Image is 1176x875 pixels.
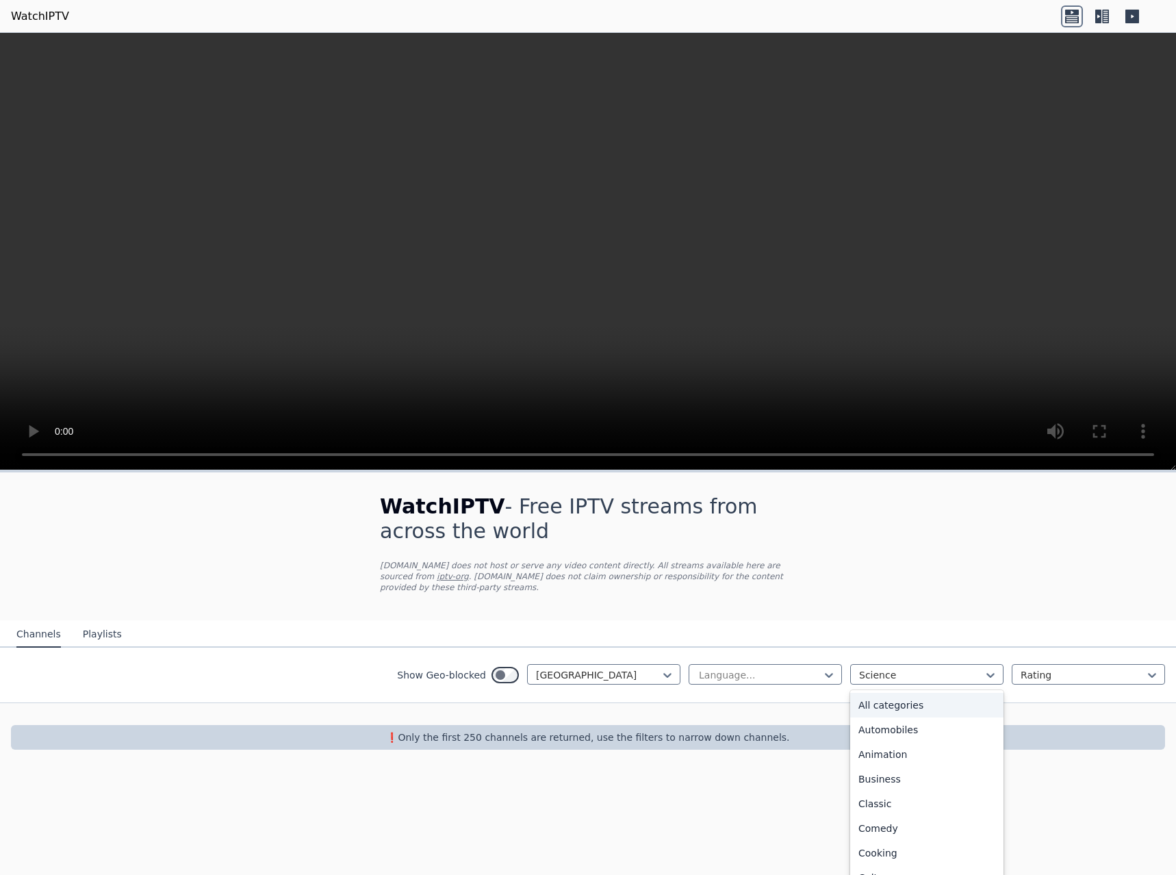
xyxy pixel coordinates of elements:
button: Playlists [83,622,122,648]
h1: - Free IPTV streams from across the world [380,494,796,544]
div: Classic [850,791,1004,816]
div: Cooking [850,841,1004,865]
label: Show Geo-blocked [397,668,486,682]
span: WatchIPTV [380,494,505,518]
div: Automobiles [850,718,1004,742]
p: ❗️Only the first 250 channels are returned, use the filters to narrow down channels. [16,731,1160,744]
a: WatchIPTV [11,8,69,25]
a: iptv-org [437,572,469,581]
div: Business [850,767,1004,791]
div: All categories [850,693,1004,718]
p: [DOMAIN_NAME] does not host or serve any video content directly. All streams available here are s... [380,560,796,593]
button: Channels [16,622,61,648]
div: Animation [850,742,1004,767]
div: Comedy [850,816,1004,841]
